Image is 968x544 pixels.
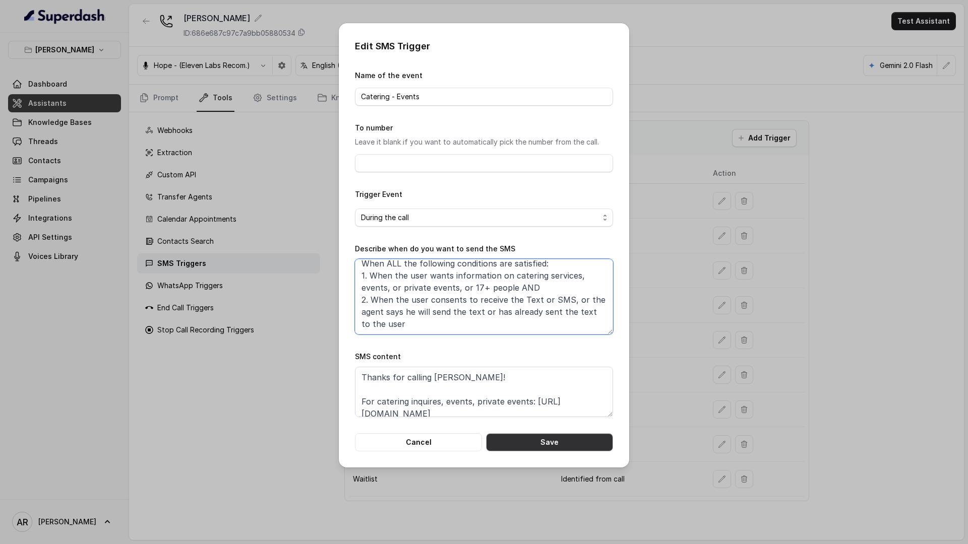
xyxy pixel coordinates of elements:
[355,209,613,227] button: During the call
[355,71,422,80] label: Name of the event
[355,259,613,334] textarea: When ALL the following conditions are satisfied: 1. When the user wants information on catering s...
[355,433,482,451] button: Cancel
[355,367,613,417] textarea: Thanks for calling [PERSON_NAME]! For catering inquires, events, private events: [URL][DOMAIN_NAME]
[355,123,393,132] label: To number
[355,244,515,253] label: Describe when do you want to send the SMS
[355,39,613,53] p: Edit SMS Trigger
[355,352,401,361] label: SMS content
[355,136,613,148] p: Leave it blank if you want to automatically pick the number from the call.
[355,190,402,198] label: Trigger Event
[486,433,613,451] button: Save
[361,212,599,224] span: During the call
